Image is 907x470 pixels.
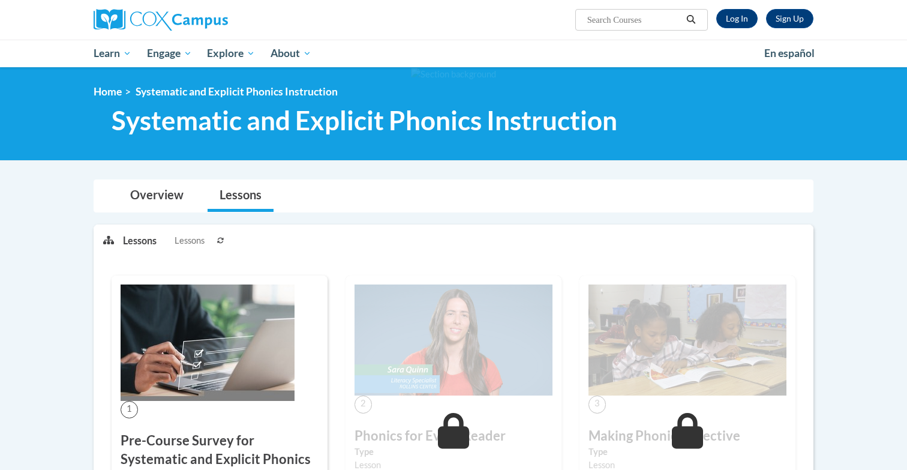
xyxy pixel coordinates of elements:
[94,9,228,31] img: Cox Campus
[94,46,131,61] span: Learn
[121,401,138,418] span: 1
[682,13,700,27] button: Search
[355,445,552,459] label: Type
[121,285,295,401] img: Course Image
[207,46,255,61] span: Explore
[94,85,122,98] a: Home
[136,85,338,98] span: Systematic and Explicit Phonics Instruction
[199,40,263,67] a: Explore
[175,234,205,247] span: Lessons
[271,46,311,61] span: About
[756,41,822,66] a: En español
[588,396,606,413] span: 3
[112,104,617,136] span: Systematic and Explicit Phonics Instruction
[208,180,274,212] a: Lessons
[76,40,831,67] div: Main menu
[123,234,157,247] p: Lessons
[764,47,815,59] span: En español
[86,40,139,67] a: Learn
[588,445,786,459] label: Type
[118,180,196,212] a: Overview
[139,40,200,67] a: Engage
[147,46,192,61] span: Engage
[716,9,758,28] a: Log In
[588,427,786,445] h3: Making Phonics Effective
[355,427,552,445] h3: Phonics for Every Reader
[586,13,682,27] input: Search Courses
[94,9,322,31] a: Cox Campus
[263,40,319,67] a: About
[411,68,496,81] img: Section background
[766,9,813,28] a: Register
[355,285,552,396] img: Course Image
[355,396,372,413] span: 2
[588,285,786,396] img: Course Image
